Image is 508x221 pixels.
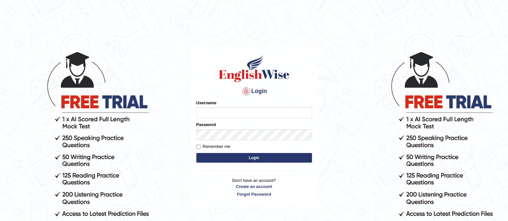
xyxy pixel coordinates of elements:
[196,122,216,128] label: Password
[196,177,312,197] p: Don't have an account?
[196,183,312,190] a: Create an account
[196,145,201,149] input: Remember me
[196,153,312,163] button: Login
[196,100,217,106] label: Username
[196,143,230,150] label: Remember me
[218,54,291,83] img: Logo of English Wise sign in for intelligent practice with AI
[196,86,312,97] h4: Login
[196,191,312,197] a: Forgot Password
